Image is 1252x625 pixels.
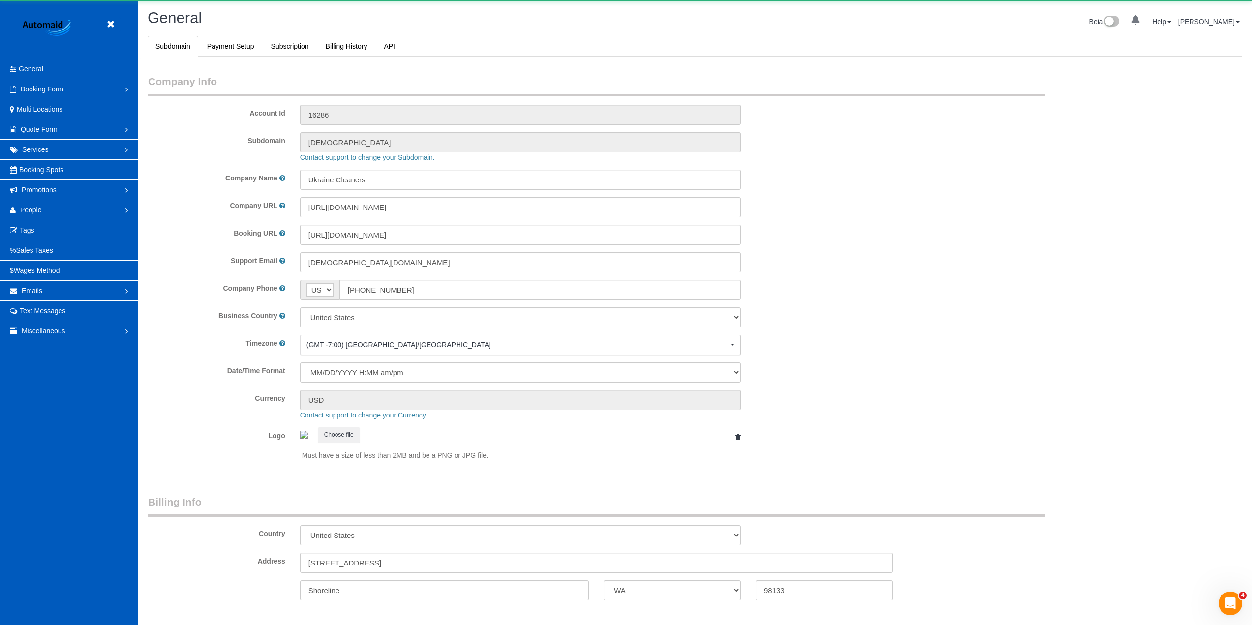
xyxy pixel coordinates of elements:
div: Contact support to change your Currency. [293,410,1204,420]
legend: Company Info [148,74,1045,96]
label: Logo [141,427,293,441]
label: Account Id [141,105,293,118]
a: Payment Setup [199,36,262,57]
span: Booking Form [21,85,63,93]
label: Company URL [230,201,277,210]
ol: Choose Timezone [300,335,741,355]
span: People [20,206,42,214]
label: Date/Time Format [141,362,293,376]
label: Timezone [246,338,277,348]
label: Business Country [218,311,277,321]
button: Choose file [318,427,360,443]
iframe: Intercom live chat [1219,592,1242,615]
img: 8198af147c7ec167676e918a74526ec6ddc48321.png [300,431,308,439]
span: Services [22,146,49,153]
label: Booking URL [234,228,277,238]
label: Company Phone [223,283,277,293]
input: Zip [756,580,893,600]
span: Miscellaneous [22,327,65,335]
label: Currency [141,390,293,403]
label: Support Email [231,256,277,266]
span: Tags [20,226,34,234]
span: Multi Locations [17,105,62,113]
a: [PERSON_NAME] [1178,18,1240,26]
img: Automaid Logo [17,17,79,39]
div: Contact support to change your Subdomain. [293,152,1204,162]
label: Company Name [225,173,277,183]
span: General [19,65,43,73]
span: Sales Taxes [16,246,53,254]
span: Quote Form [21,125,58,133]
legend: Billing Info [148,495,1045,517]
span: 4 [1239,592,1247,599]
label: Address [258,556,285,566]
a: Beta [1089,18,1120,26]
span: Wages Method [14,267,60,274]
label: Country [259,529,285,538]
p: Must have a size of less than 2MB and be a PNG or JPG file. [302,450,741,460]
span: (GMT -7:00) [GEOGRAPHIC_DATA]/[GEOGRAPHIC_DATA] [306,340,728,350]
img: New interface [1103,16,1119,29]
a: API [376,36,403,57]
span: Promotions [22,186,57,194]
span: Booking Spots [19,166,63,174]
input: City [300,580,589,600]
span: General [148,9,202,27]
a: Subscription [263,36,317,57]
a: Billing History [318,36,375,57]
span: Text Messages [20,307,65,315]
a: Subdomain [148,36,198,57]
label: Subdomain [141,132,293,146]
a: Help [1152,18,1171,26]
button: (GMT -7:00) [GEOGRAPHIC_DATA]/[GEOGRAPHIC_DATA] [300,335,741,355]
input: Phone [339,280,741,300]
span: Emails [22,287,42,295]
